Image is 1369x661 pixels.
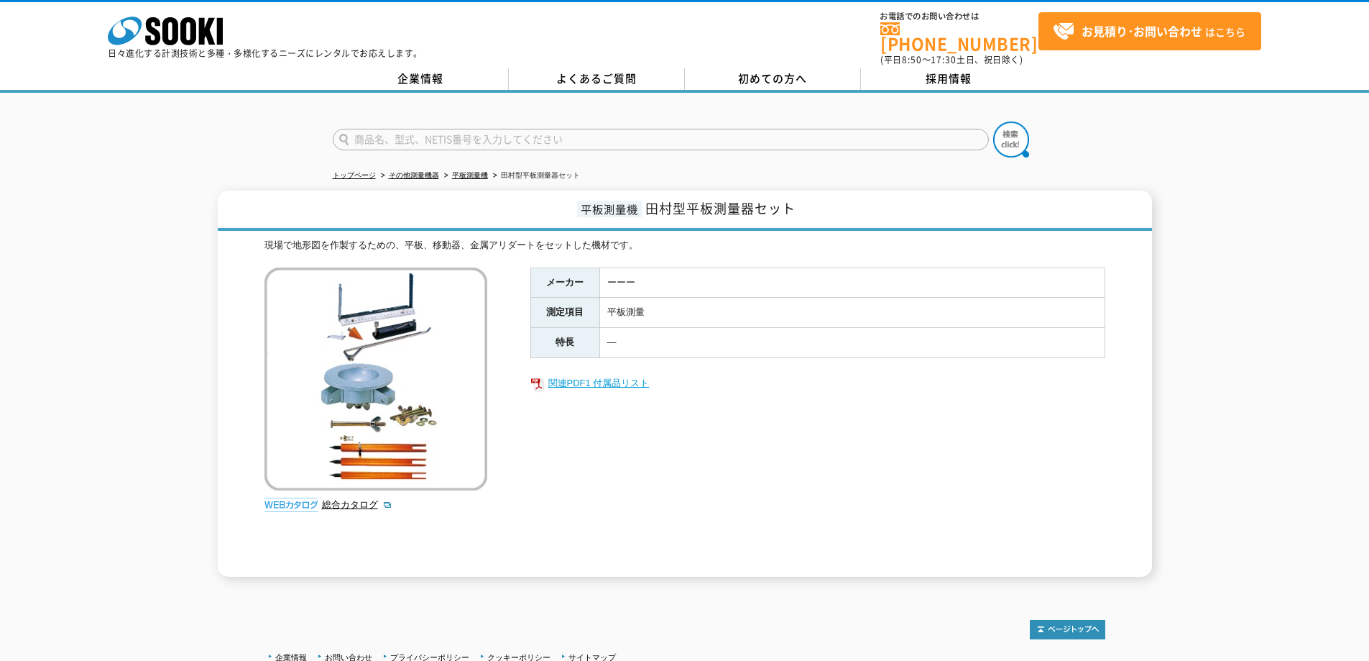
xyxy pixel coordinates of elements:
[108,49,423,58] p: 日々進化する計測技術と多種・多様化するニーズにレンタルでお応えします。
[490,168,580,183] li: 田村型平板測量器セット
[880,53,1023,66] span: (平日 ～ 土日、祝日除く)
[880,22,1038,52] a: [PHONE_NUMBER]
[530,298,599,328] th: 測定項目
[333,171,376,179] a: トップページ
[599,268,1105,298] td: ーーー
[389,171,439,179] a: その他測量機器
[861,68,1037,90] a: 採用情報
[599,328,1105,358] td: ―
[322,499,392,510] a: 総合カタログ
[452,171,488,179] a: 平板測量機
[1038,12,1261,50] a: お見積り･お問い合わせはこちら
[1053,21,1245,42] span: はこちら
[530,328,599,358] th: 特長
[685,68,861,90] a: 初めての方へ
[599,298,1105,328] td: 平板測量
[1082,22,1202,40] strong: お見積り･お問い合わせ
[1030,620,1105,639] img: トップページへ
[645,199,796,218] span: 田村型平板測量器セット
[931,53,957,66] span: 17:30
[333,68,509,90] a: 企業情報
[264,238,1105,253] div: 現場で地形図を作製するための、平板、移動器、金属アリダートをセットした機材です。
[509,68,685,90] a: よくあるご質問
[738,70,807,86] span: 初めての方へ
[880,12,1038,21] span: お電話でのお問い合わせは
[530,268,599,298] th: メーカー
[530,374,1105,393] a: 関連PDF1 付属品リスト
[264,498,318,512] img: webカタログ
[264,268,487,491] img: 田村型平板測量器セット
[993,122,1029,158] img: btn_search.png
[902,53,922,66] span: 8:50
[577,201,642,217] span: 平板測量機
[333,129,989,150] input: 商品名、型式、NETIS番号を入力してください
